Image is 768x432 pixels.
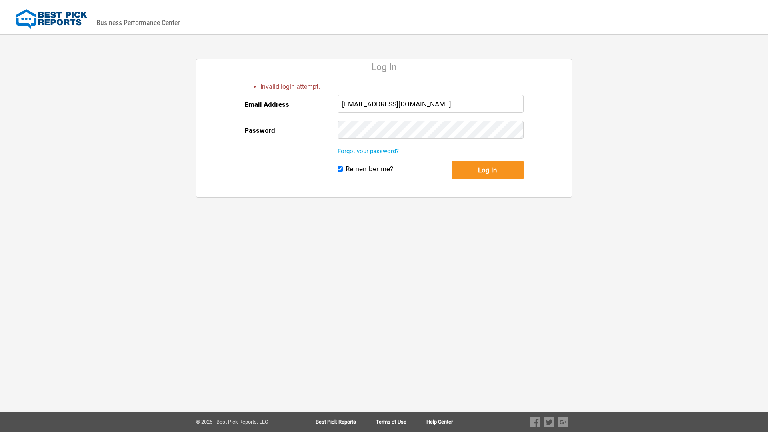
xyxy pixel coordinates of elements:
a: Terms of Use [376,419,426,425]
label: Password [244,121,275,140]
a: Forgot your password? [338,148,399,155]
div: © 2025 - Best Pick Reports, LLC [196,419,290,425]
label: Remember me? [346,165,393,173]
a: Help Center [426,419,453,425]
label: Email Address [244,95,289,114]
div: Log In [196,59,572,75]
li: Invalid login attempt. [260,82,524,91]
img: Best Pick Reports Logo [16,9,87,29]
button: Log In [452,161,524,179]
a: Best Pick Reports [316,419,376,425]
